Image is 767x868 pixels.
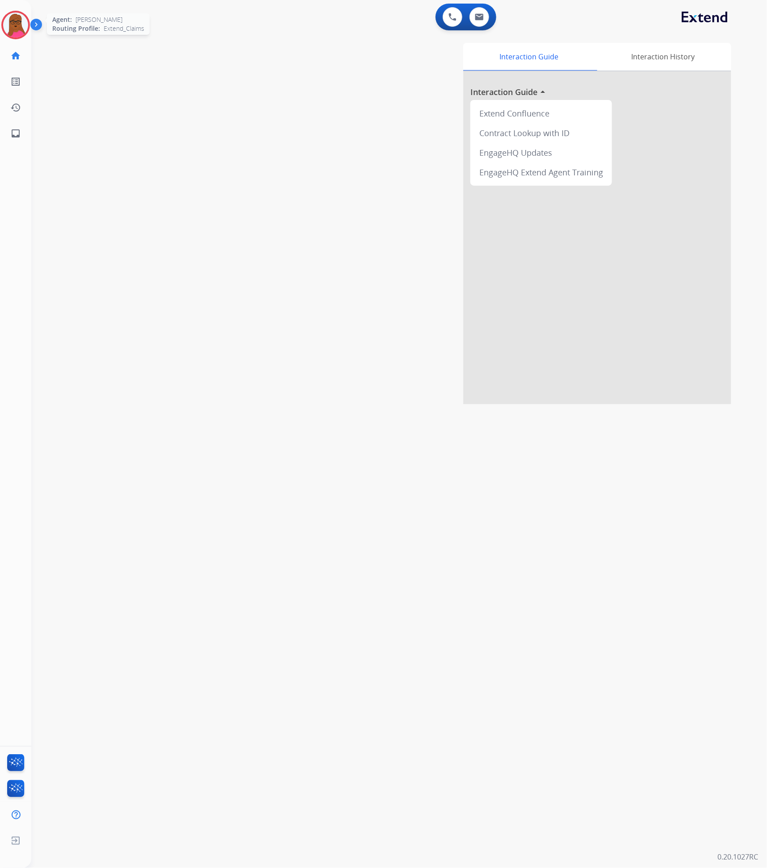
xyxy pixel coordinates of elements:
[474,104,608,123] div: Extend Confluence
[10,102,21,113] mat-icon: history
[595,43,731,71] div: Interaction History
[52,15,72,24] span: Agent:
[474,162,608,182] div: EngageHQ Extend Agent Training
[474,143,608,162] div: EngageHQ Updates
[3,12,28,37] img: avatar
[10,50,21,61] mat-icon: home
[474,123,608,143] div: Contract Lookup with ID
[52,24,100,33] span: Routing Profile:
[463,43,595,71] div: Interaction Guide
[75,15,122,24] span: [PERSON_NAME]
[10,128,21,139] mat-icon: inbox
[10,76,21,87] mat-icon: list_alt
[104,24,144,33] span: Extend_Claims
[717,852,758,863] p: 0.20.1027RC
